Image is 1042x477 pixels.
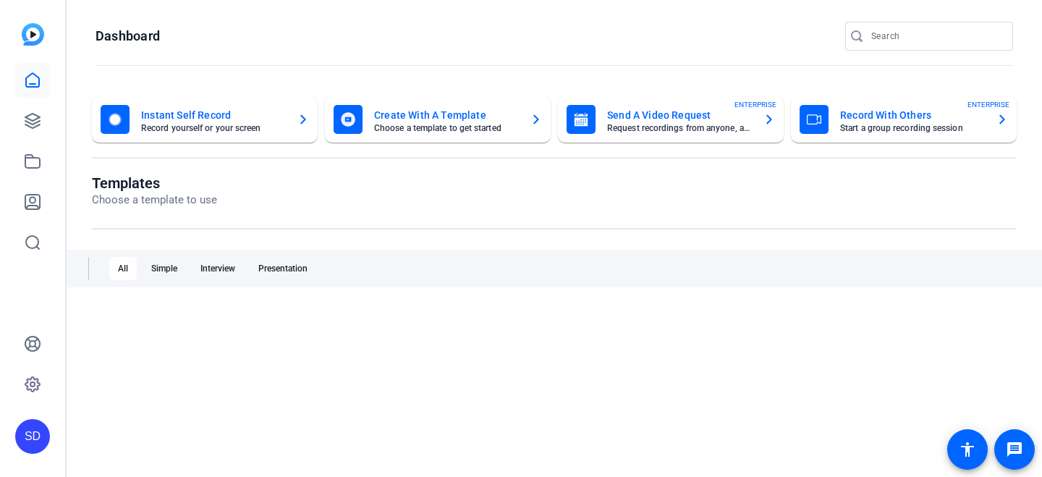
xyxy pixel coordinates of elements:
div: Interview [192,257,244,280]
mat-card-title: Send A Video Request [607,106,752,124]
mat-card-title: Create With A Template [374,106,519,124]
button: Create With A TemplateChoose a template to get started [325,96,551,143]
p: Choose a template to use [92,192,217,208]
span: ENTERPRISE [734,99,776,110]
mat-card-subtitle: Choose a template to get started [374,124,519,132]
mat-card-subtitle: Record yourself or your screen [141,124,286,132]
div: Simple [143,257,186,280]
h1: Templates [92,174,217,192]
mat-card-subtitle: Start a group recording session [840,124,985,132]
h1: Dashboard [96,28,160,45]
div: Presentation [250,257,316,280]
mat-icon: accessibility [959,441,976,458]
mat-card-title: Record With Others [840,106,985,124]
button: Send A Video RequestRequest recordings from anyone, anywhereENTERPRISE [558,96,784,143]
input: Search [871,28,1001,45]
mat-card-title: Instant Self Record [141,106,286,124]
mat-icon: message [1006,441,1023,458]
button: Instant Self RecordRecord yourself or your screen [92,96,318,143]
div: SD [15,419,50,454]
img: blue-gradient.svg [22,23,44,46]
button: Record With OthersStart a group recording sessionENTERPRISE [791,96,1017,143]
span: ENTERPRISE [967,99,1009,110]
div: All [109,257,137,280]
mat-card-subtitle: Request recordings from anyone, anywhere [607,124,752,132]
